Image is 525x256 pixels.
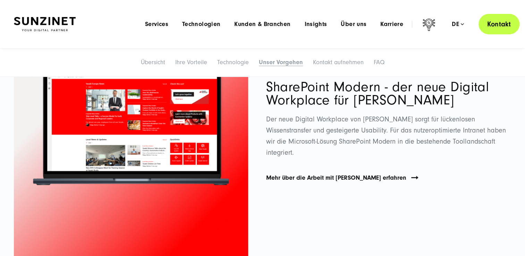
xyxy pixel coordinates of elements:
a: FAQ [374,59,384,66]
a: Mehr über die Arbeit mit [PERSON_NAME] erfahren [266,173,406,183]
a: Kontakt [479,14,519,34]
a: Über uns [341,21,366,28]
img: SUNZINET Full Service Digital Agentur [14,17,76,32]
a: Technologien [182,21,220,28]
h2: SharePoint Modern - der neue Digital Workplace für [PERSON_NAME] [266,80,511,107]
a: Übersicht [141,59,165,66]
a: Insights [304,21,327,28]
a: Technologie [217,59,249,66]
p: Der neue Digital Workplace von [PERSON_NAME] sorgt für lückenlosen Wissenstransfer und gesteigert... [266,114,511,158]
a: Ihre Vorteile [175,59,207,66]
a: Services [145,21,168,28]
a: Kunden & Branchen [234,21,290,28]
a: Kontakt aufnehmen [313,59,364,66]
a: Unser Vorgehen [259,59,303,66]
div: de [452,21,464,28]
a: Karriere [380,21,403,28]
